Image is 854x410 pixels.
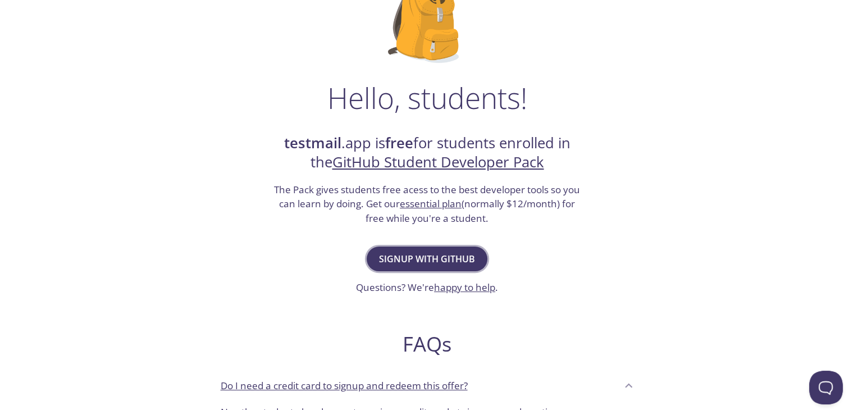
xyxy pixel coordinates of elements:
strong: free [385,133,413,153]
span: Signup with GitHub [379,251,475,267]
div: Do I need a credit card to signup and redeem this offer? [212,370,643,400]
h3: Questions? We're . [356,280,498,295]
h2: .app is for students enrolled in the [273,134,582,172]
a: GitHub Student Developer Pack [332,152,544,172]
strong: testmail [284,133,341,153]
a: happy to help [434,281,495,294]
button: Signup with GitHub [367,247,487,271]
h2: FAQs [212,331,643,357]
h3: The Pack gives students free acess to the best developer tools so you can learn by doing. Get our... [273,183,582,226]
p: Do I need a credit card to signup and redeem this offer? [221,379,468,393]
iframe: Help Scout Beacon - Open [809,371,843,404]
h1: Hello, students! [327,81,527,115]
a: essential plan [400,197,462,210]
